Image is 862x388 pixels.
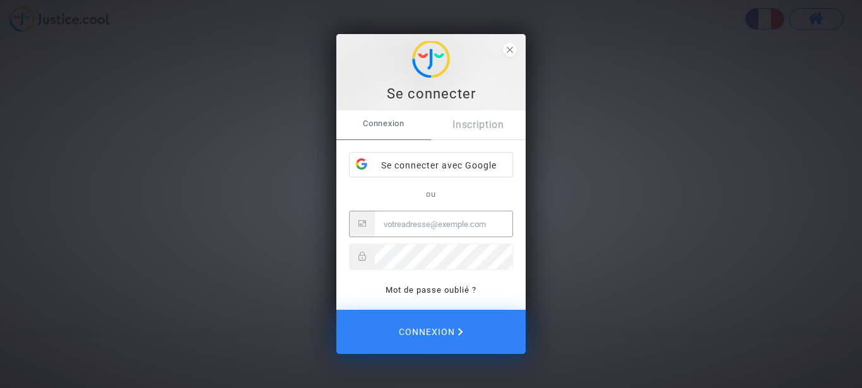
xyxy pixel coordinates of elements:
span: Connexion [399,319,463,345]
input: Email [375,211,512,237]
span: Connexion [336,110,431,137]
a: Mot de passe oublié ? [386,285,476,295]
input: Password [375,244,512,269]
button: Connexion [336,310,526,354]
a: Inscription [431,110,526,139]
div: Se connecter [343,85,519,103]
span: close [503,43,517,57]
div: Se connecter avec Google [350,153,512,178]
span: ou [426,189,436,199]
